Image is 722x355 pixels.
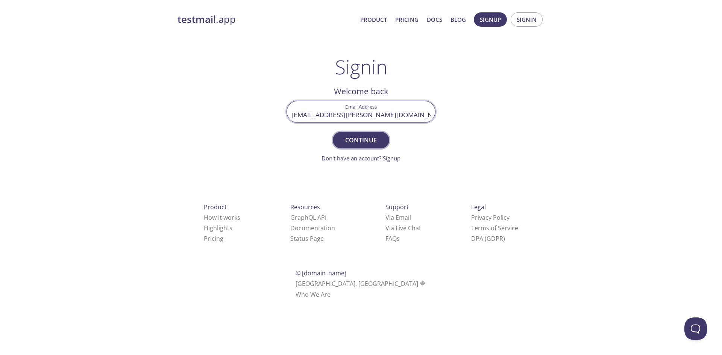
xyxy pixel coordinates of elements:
a: Pricing [204,234,223,243]
a: Via Email [385,213,411,222]
a: How it works [204,213,240,222]
button: Signup [474,12,507,27]
span: Signup [480,15,501,24]
a: FAQ [385,234,400,243]
a: Who We Are [296,290,331,299]
a: Highlights [204,224,232,232]
a: Via Live Chat [385,224,421,232]
button: Continue [333,132,389,148]
h1: Signin [335,56,387,78]
strong: testmail [177,13,216,26]
span: [GEOGRAPHIC_DATA], [GEOGRAPHIC_DATA] [296,279,427,288]
a: Blog [450,15,466,24]
span: © [DOMAIN_NAME] [296,269,346,277]
a: Pricing [395,15,419,24]
a: Product [360,15,387,24]
h2: Welcome back [287,85,435,98]
a: Privacy Policy [471,213,510,222]
a: Terms of Service [471,224,518,232]
a: Documentation [290,224,335,232]
a: DPA (GDPR) [471,234,505,243]
button: Signin [511,12,543,27]
span: Resources [290,203,320,211]
span: Signin [517,15,537,24]
span: Continue [341,135,381,145]
iframe: Help Scout Beacon - Open [684,317,707,340]
a: testmail.app [177,13,354,26]
a: Don't have an account? Signup [322,154,400,162]
a: Status Page [290,234,324,243]
span: Product [204,203,227,211]
a: GraphQL API [290,213,326,222]
a: Docs [427,15,442,24]
span: Legal [471,203,486,211]
span: s [397,234,400,243]
span: Support [385,203,409,211]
